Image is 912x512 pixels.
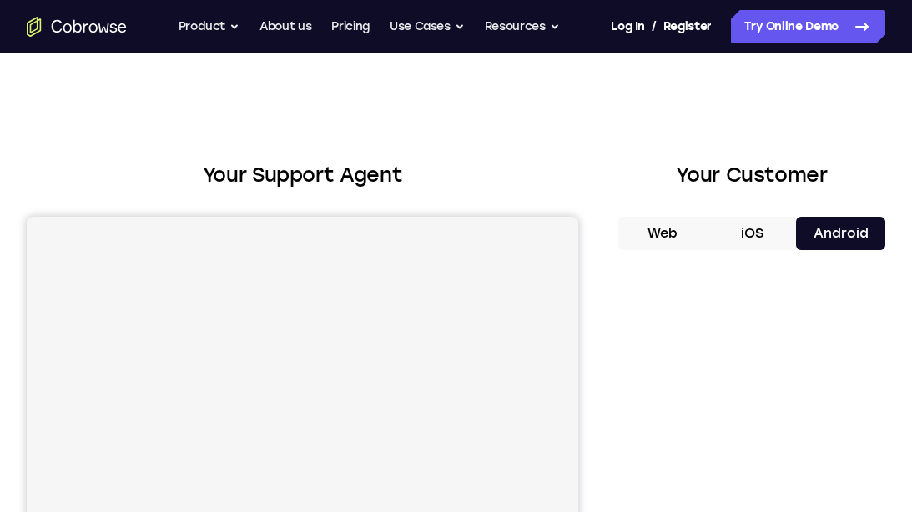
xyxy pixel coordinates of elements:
h2: Your Support Agent [27,160,578,190]
a: Register [663,10,712,43]
button: Use Cases [390,10,465,43]
a: Try Online Demo [731,10,885,43]
button: Resources [485,10,560,43]
button: Android [796,217,885,250]
h2: Your Customer [618,160,885,190]
button: Web [618,217,708,250]
a: About us [259,10,311,43]
button: Product [179,10,240,43]
button: iOS [708,217,797,250]
a: Pricing [331,10,370,43]
a: Log In [611,10,644,43]
span: / [652,17,657,37]
a: Go to the home page [27,17,127,37]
